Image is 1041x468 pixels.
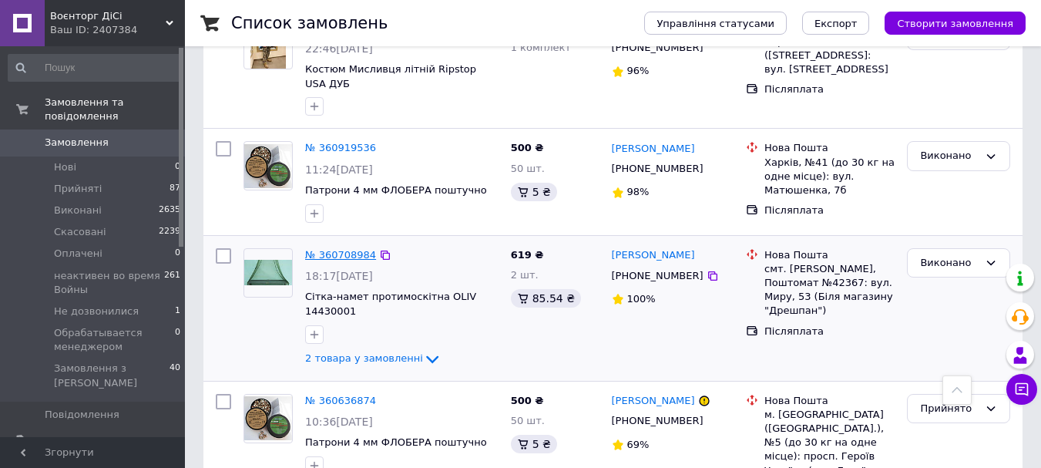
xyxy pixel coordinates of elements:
[609,159,707,179] div: [PHONE_NUMBER]
[175,305,180,318] span: 1
[45,136,109,150] span: Замовлення
[814,18,858,29] span: Експорт
[45,408,119,422] span: Повідомлення
[305,163,373,176] span: 11:24[DATE]
[305,352,423,364] span: 2 товара у замовленні
[644,12,787,35] button: Управління статусами
[305,42,373,55] span: 22:46[DATE]
[511,435,557,453] div: 5 ₴
[8,54,182,82] input: Пошук
[609,266,707,286] div: [PHONE_NUMBER]
[305,184,487,196] a: Патрони 4 мм ФЛОБЕРА поштучно
[920,255,979,271] div: Виконано
[54,305,139,318] span: Не дозвонилися
[164,269,180,297] span: 261
[627,439,650,450] span: 69%
[305,416,373,428] span: 10:36[DATE]
[764,35,895,77] div: Борщів ([STREET_ADDRESS]: вул. [STREET_ADDRESS]
[54,326,175,354] span: Обрабатывается менеджером
[54,182,102,196] span: Прийняті
[920,148,979,164] div: Виконано
[511,42,571,53] span: 1 комплект
[609,411,707,431] div: [PHONE_NUMBER]
[244,260,292,285] img: Фото товару
[305,249,376,261] a: № 360708984
[869,17,1026,29] a: Створити замовлення
[764,394,895,408] div: Нова Пошта
[159,225,180,239] span: 2239
[764,204,895,217] div: Післяплата
[305,270,373,282] span: 18:17[DATE]
[511,142,544,153] span: 500 ₴
[657,18,774,29] span: Управління статусами
[511,415,545,426] span: 50 шт.
[305,291,476,317] a: Сітка-намет протимоскітна OLIV 14430001
[243,394,293,443] a: Фото товару
[511,183,557,201] div: 5 ₴
[305,395,376,406] a: № 360636874
[511,249,544,261] span: 619 ₴
[305,352,442,364] a: 2 товара у замовленні
[50,23,185,37] div: Ваш ID: 2407384
[175,247,180,261] span: 0
[45,96,185,123] span: Замовлення та повідомлення
[159,204,180,217] span: 2635
[45,434,143,448] span: Товари та послуги
[764,156,895,198] div: Харків, №41 (до 30 кг на одне місце): вул. Матюшенка, 7б
[54,362,170,389] span: Замовлення з [PERSON_NAME]
[609,38,707,58] div: [PHONE_NUMBER]
[175,160,180,174] span: 0
[54,269,164,297] span: неактивен во время Войны
[920,401,979,417] div: Прийнято
[175,326,180,354] span: 0
[243,248,293,298] a: Фото товару
[885,12,1026,35] button: Створити замовлення
[244,144,292,188] img: Фото товару
[627,186,650,197] span: 98%
[170,362,180,389] span: 40
[627,293,656,305] span: 100%
[612,394,695,409] a: [PERSON_NAME]
[243,141,293,190] a: Фото товару
[764,141,895,155] div: Нова Пошта
[627,65,650,76] span: 96%
[511,163,545,174] span: 50 шт.
[54,204,102,217] span: Виконані
[764,82,895,96] div: Післяплата
[612,248,695,263] a: [PERSON_NAME]
[764,248,895,262] div: Нова Пошта
[511,269,539,281] span: 2 шт.
[1006,374,1037,405] button: Чат з покупцем
[897,18,1013,29] span: Створити замовлення
[170,182,180,196] span: 87
[764,325,895,338] div: Післяплата
[612,142,695,157] a: [PERSON_NAME]
[54,247,102,261] span: Оплачені
[305,142,376,153] a: № 360919536
[54,160,76,174] span: Нові
[54,225,106,239] span: Скасовані
[305,63,476,89] a: Костюм Мисливця літній Ripstop USA ДУБ
[511,289,581,308] div: 85.54 ₴
[511,395,544,406] span: 500 ₴
[802,12,870,35] button: Експорт
[50,9,166,23] span: Воєнторг ДіСі
[764,262,895,318] div: смт. [PERSON_NAME], Поштомат №42367: вул. Миру, 53 (Біля магазину "Дрешпан")
[231,14,388,32] h1: Список замовлень
[305,436,487,448] a: Патрони 4 мм ФЛОБЕРА поштучно
[244,396,292,440] img: Фото товару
